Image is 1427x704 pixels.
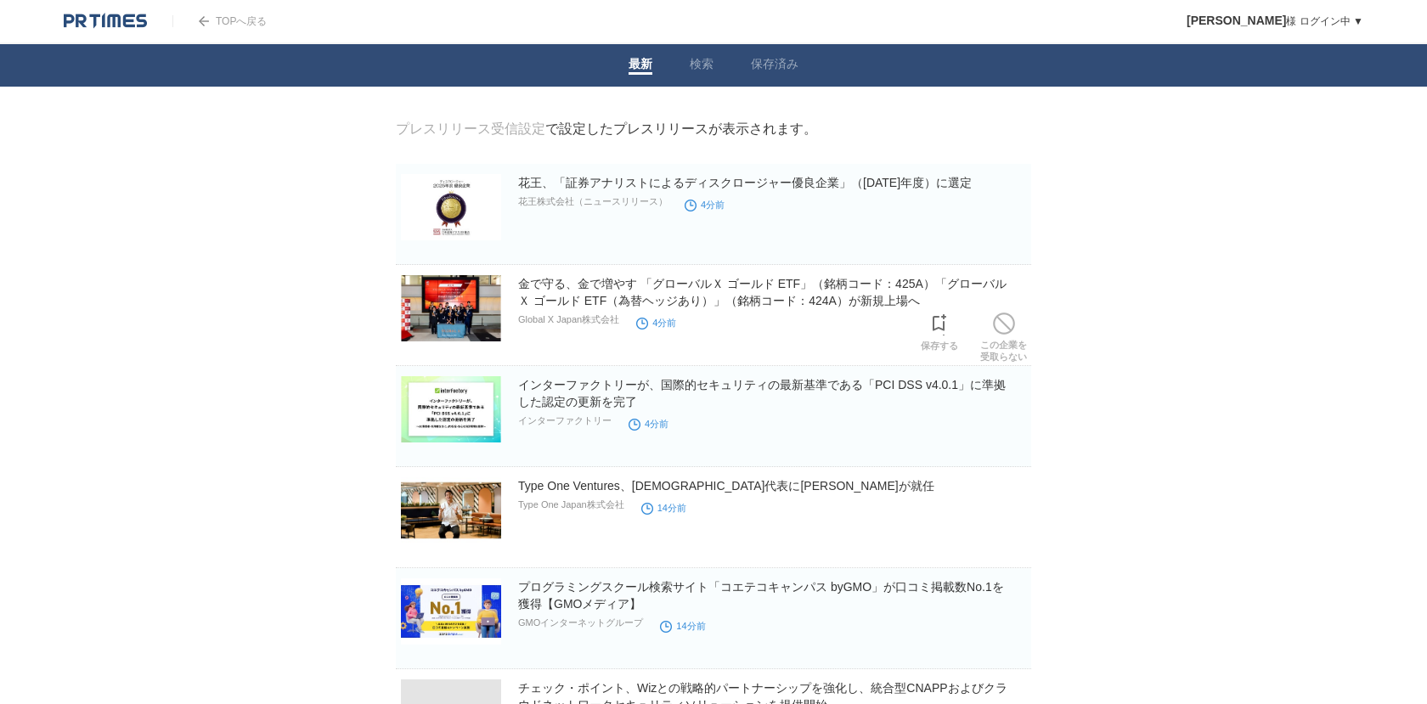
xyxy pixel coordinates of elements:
[690,57,713,75] a: 検索
[518,277,1007,307] a: 金で守る、金で増やす 「グローバルＸ ゴールド ETF」（銘柄コード：425A）「グローバルＸ ゴールド ETF（為替ヘッジあり）」（銘柄コード：424A）が新規上場へ
[518,580,1004,611] a: プログラミングスクール検索サイト「コエテコキャンパス byGMO」が口コミ掲載数No.1を獲得【GMOメディア】
[401,275,501,341] img: 金で守る、金で増やす 「グローバルＸ ゴールド ETF」（銘柄コード：425A）「グローバルＸ ゴールド ETF（為替ヘッジあり）」（銘柄コード：424A）が新規上場へ
[636,318,676,328] time: 4分前
[641,503,686,513] time: 14分前
[396,121,817,138] div: で設定したプレスリリースが表示されます。
[629,419,668,429] time: 4分前
[401,477,501,543] img: Type One Ventures、日本法人代表に廣島竜太郎氏が就任
[685,200,725,210] time: 4分前
[660,621,705,631] time: 14分前
[401,578,501,645] img: プログラミングスクール検索サイト「コエテコキャンパス byGMO」が口コミ掲載数No.1を獲得【GMOメディア】
[518,479,934,493] a: Type One Ventures、[DEMOGRAPHIC_DATA]代表に[PERSON_NAME]が就任
[518,378,1006,408] a: インターファクトリーが、国際的セキュリティの最新基準である「PCI DSS v4.0.1」に準拠した認定の更新を完了
[1187,15,1363,27] a: [PERSON_NAME]様 ログイン中 ▼
[64,13,147,30] img: logo.png
[518,498,624,511] p: Type One Japan株式会社
[518,414,612,427] p: インターファクトリー
[518,195,668,208] p: 花王株式会社（ニュースリリース）
[401,174,501,240] img: 花王、「証券アナリストによるディスクロージャー優良企業」（2025年度）に選定
[629,57,652,75] a: 最新
[172,15,267,27] a: TOPへ戻る
[401,376,501,442] img: インターファクトリーが、国際的セキュリティの最新基準である「PCI DSS v4.0.1」に準拠した認定の更新を完了
[751,57,798,75] a: 保存済み
[199,16,209,26] img: arrow.png
[980,308,1027,363] a: この企業を受取らない
[396,121,545,136] a: プレスリリース受信設定
[1187,14,1286,27] span: [PERSON_NAME]
[518,617,643,629] p: GMOインターネットグループ
[518,313,619,326] p: Global X Japan株式会社
[921,309,958,352] a: 保存する
[518,176,972,189] a: 花王、「証券アナリストによるディスクロージャー優良企業」（[DATE]年度）に選定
